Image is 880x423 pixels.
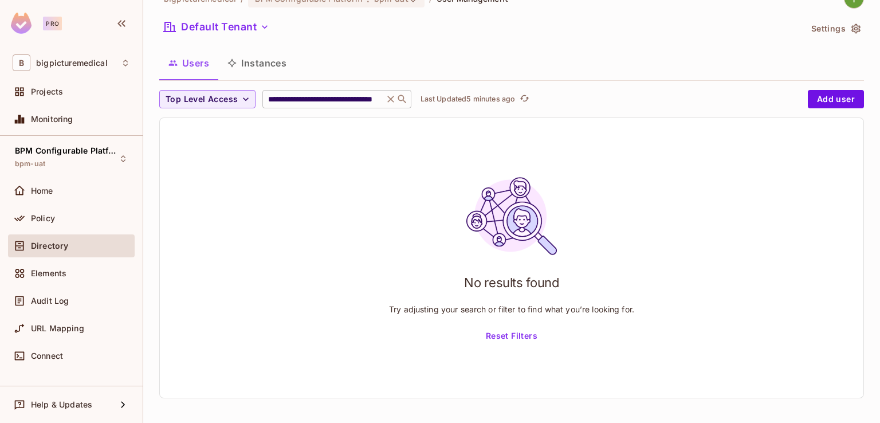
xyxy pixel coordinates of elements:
[421,95,516,104] p: Last Updated 5 minutes ago
[31,324,84,333] span: URL Mapping
[31,214,55,223] span: Policy
[517,92,531,106] button: refresh
[389,304,634,315] p: Try adjusting your search or filter to find what you’re looking for.
[515,92,531,106] span: Click to refresh data
[36,58,108,68] span: Workspace: bigpicturemedical
[218,49,296,77] button: Instances
[481,327,542,346] button: Reset Filters
[15,146,118,155] span: BPM Configurable Platform
[31,87,63,96] span: Projects
[43,17,62,30] div: Pro
[31,400,92,409] span: Help & Updates
[807,19,864,38] button: Settings
[11,13,32,34] img: SReyMgAAAABJRU5ErkJggg==
[159,90,256,108] button: Top Level Access
[31,351,63,361] span: Connect
[15,159,45,169] span: bpm-uat
[31,115,73,124] span: Monitoring
[31,296,69,305] span: Audit Log
[31,186,53,195] span: Home
[31,241,68,250] span: Directory
[31,269,66,278] span: Elements
[166,92,238,107] span: Top Level Access
[13,54,30,71] span: B
[520,93,529,105] span: refresh
[159,49,218,77] button: Users
[808,90,864,108] button: Add user
[159,18,274,36] button: Default Tenant
[464,274,559,291] h1: No results found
